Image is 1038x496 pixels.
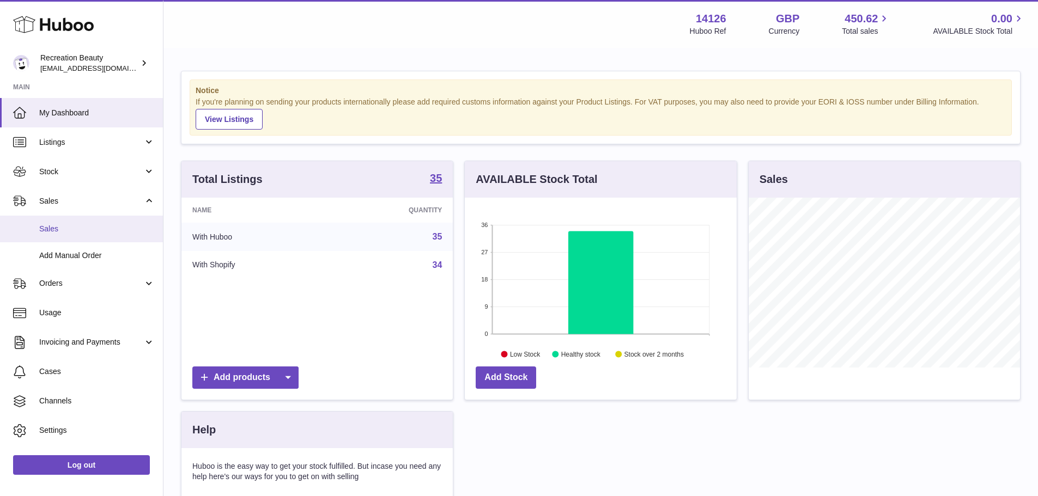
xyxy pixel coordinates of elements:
span: My Dashboard [39,108,155,118]
span: Orders [39,278,143,289]
strong: 35 [430,173,442,183]
span: 450.62 [845,11,878,26]
span: Channels [39,396,155,406]
text: Low Stock [510,350,541,358]
a: Add Stock [476,366,536,389]
span: Listings [39,137,143,148]
a: Log out [13,455,150,475]
span: Sales [39,196,143,206]
th: Quantity [328,198,453,223]
div: Huboo Ref [690,26,726,36]
span: Cases [39,366,155,377]
text: 18 [482,276,488,283]
text: 27 [482,249,488,255]
a: 35 [430,173,442,186]
h3: Sales [760,172,788,187]
td: With Huboo [181,223,328,251]
strong: GBP [776,11,799,26]
span: Invoicing and Payments [39,337,143,347]
span: AVAILABLE Stock Total [933,26,1025,36]
td: With Shopify [181,251,328,279]
span: Settings [39,425,155,436]
a: 34 [433,260,442,270]
a: 450.62 Total sales [842,11,890,36]
h3: AVAILABLE Stock Total [476,172,597,187]
h3: Total Listings [192,172,263,187]
span: 0.00 [991,11,1012,26]
span: Total sales [842,26,890,36]
text: 36 [482,222,488,228]
span: [EMAIL_ADDRESS][DOMAIN_NAME] [40,64,160,72]
strong: Notice [196,85,1006,96]
p: Huboo is the easy way to get your stock fulfilled. But incase you need any help here's our ways f... [192,461,442,482]
a: 35 [433,232,442,241]
text: 9 [485,303,488,310]
img: internalAdmin-14126@internal.huboo.com [13,55,29,71]
span: Add Manual Order [39,250,155,261]
strong: 14126 [696,11,726,26]
span: Sales [39,224,155,234]
a: 0.00 AVAILABLE Stock Total [933,11,1025,36]
text: 0 [485,330,488,337]
span: Usage [39,308,155,318]
div: Currency [769,26,800,36]
th: Name [181,198,328,223]
a: View Listings [196,109,263,130]
a: Add products [192,366,299,389]
text: Healthy stock [561,350,601,358]
div: Recreation Beauty [40,53,138,74]
span: Stock [39,167,143,177]
h3: Help [192,422,216,437]
text: Stock over 2 months [624,350,684,358]
div: If you're planning on sending your products internationally please add required customs informati... [196,97,1006,130]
